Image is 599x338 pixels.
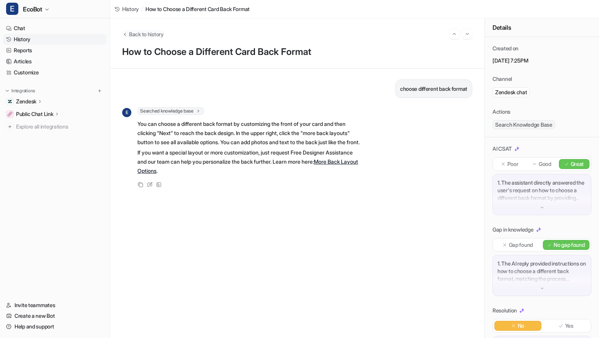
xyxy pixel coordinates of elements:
button: Back to history [122,30,164,38]
p: Yes [565,322,573,330]
p: Integrations [11,88,35,94]
img: Next session [465,31,470,37]
a: Create a new Bot [3,311,107,321]
a: History [3,34,107,45]
img: down-arrow [539,286,545,291]
span: E [6,3,18,15]
a: Explore all integrations [3,121,107,132]
p: Poor [507,160,518,168]
a: Chat [3,23,107,34]
p: choose different back format [400,84,467,93]
img: Previous session [452,31,457,37]
a: Reports [3,45,107,56]
p: Zendesk chat [495,89,527,96]
p: You can choose a different back format by customizing the front of your card and then clicking "N... [137,119,361,147]
h1: How to Choose a Different Card Back Format [122,47,472,58]
p: Gap found [509,241,533,249]
p: Gap in knowledge [492,226,534,233]
p: Resolution [492,307,517,314]
img: expand menu [5,88,10,93]
button: Go to previous session [449,29,459,39]
a: Articles [3,56,107,67]
span: History [122,5,139,13]
img: menu_add.svg [97,88,102,93]
p: Great [571,160,584,168]
p: Zendesk [16,98,36,105]
span: E [122,108,131,117]
span: Search Knowledge Base [492,120,555,129]
span: How to Choose a Different Card Back Format [145,5,250,13]
span: Explore all integrations [16,121,103,133]
p: Public Chat Link [16,110,53,118]
button: Go to next session [462,29,472,39]
span: EcoBot [23,4,42,14]
span: / [141,5,143,13]
a: Invite teammates [3,300,107,311]
img: Zendesk [8,99,12,104]
p: [DATE] 7:25PM [492,57,591,64]
p: AI CSAT [492,145,512,153]
button: Integrations [3,87,37,95]
div: Details [485,18,599,37]
p: Created on [492,45,518,52]
img: Public Chat Link [8,112,12,116]
span: Searched knowledge base [137,107,204,115]
p: 1. The AI reply provided instructions on how to choose a different back format, matching the proc... [497,260,586,283]
p: Actions [492,108,510,116]
img: down-arrow [539,205,545,210]
p: No gap found [554,241,585,249]
p: If you want a special layout or more customization, just request Free Designer Assistance and our... [137,148,361,175]
a: Help and support [3,321,107,332]
img: explore all integrations [6,123,14,130]
p: No [518,322,524,330]
p: Good [539,160,551,168]
a: History [115,5,139,13]
p: Channel [492,75,512,83]
span: Back to history [129,30,164,38]
p: 1. The assistant directly answered the user's request on how to choose a different back format by... [497,179,586,202]
a: Customize [3,67,107,78]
